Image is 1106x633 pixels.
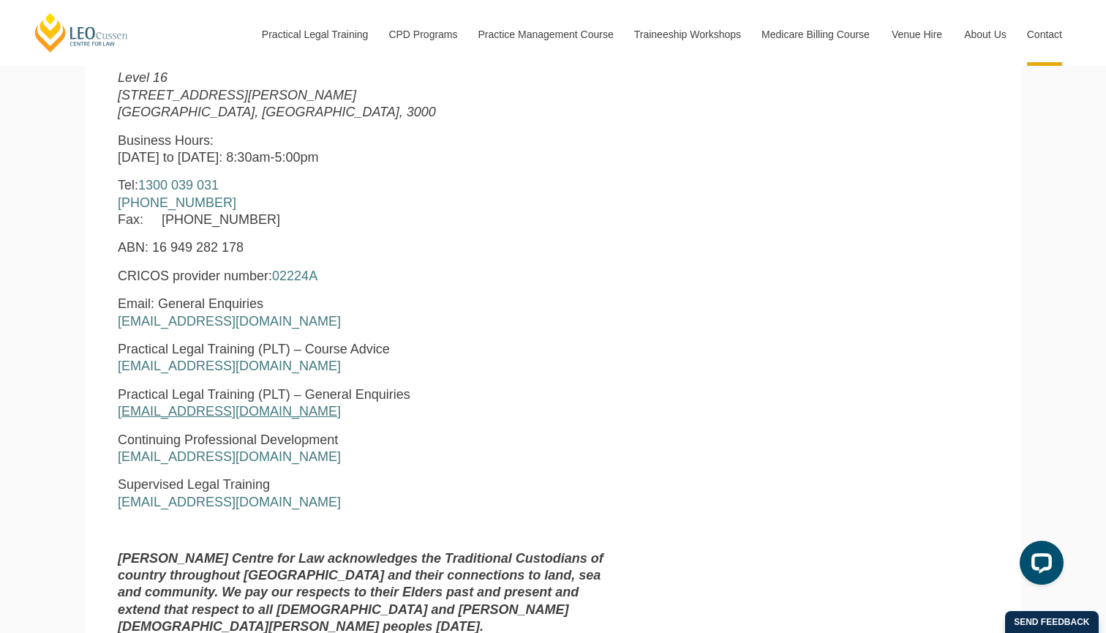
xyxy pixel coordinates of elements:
[118,476,617,511] p: Supervised Legal Training
[1008,535,1069,596] iframe: LiveChat chat widget
[118,195,236,210] a: [PHONE_NUMBER]
[118,404,341,419] a: [EMAIL_ADDRESS][DOMAIN_NAME]
[377,3,467,66] a: CPD Programs
[118,495,341,509] a: [EMAIL_ADDRESS][DOMAIN_NAME]
[118,296,617,330] p: Email: General Enquiries
[623,3,750,66] a: Traineeship Workshops
[118,239,617,256] p: ABN: 16 949 282 178
[118,88,356,102] em: [STREET_ADDRESS][PERSON_NAME]
[33,12,130,53] a: [PERSON_NAME] Centre for Law
[118,359,341,373] a: [EMAIL_ADDRESS][DOMAIN_NAME]
[118,314,341,329] a: [EMAIL_ADDRESS][DOMAIN_NAME]
[118,387,410,402] span: Practical Legal Training (PLT) – General Enquiries
[118,341,617,375] p: Practical Legal Training (PLT) – Course Advice
[251,3,378,66] a: Practical Legal Training
[118,132,617,167] p: Business Hours: [DATE] to [DATE]: 8:30am-5:00pm
[118,105,436,119] em: [GEOGRAPHIC_DATA], [GEOGRAPHIC_DATA], 3000
[467,3,623,66] a: Practice Management Course
[118,177,617,228] p: Tel: Fax: [PHONE_NUMBER]
[1016,3,1073,66] a: Contact
[881,3,953,66] a: Venue Hire
[750,3,881,66] a: Medicare Billing Course
[118,432,617,466] p: Continuing Professional Development
[953,3,1016,66] a: About Us
[118,70,168,85] em: Level 16
[118,268,617,285] p: CRICOS provider number:
[138,178,219,192] a: 1300 039 031
[272,269,317,283] a: 02224A
[118,449,341,464] a: [EMAIL_ADDRESS][DOMAIN_NAME]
